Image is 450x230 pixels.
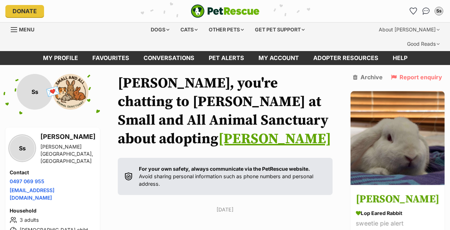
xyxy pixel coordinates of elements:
[10,207,96,214] h4: Household
[356,192,439,208] h3: [PERSON_NAME]
[19,26,34,32] span: Menu
[191,4,260,18] img: logo-e224e6f780fb5917bec1dbf3a21bbac754714ae5b6737aabdf751b685950b380.svg
[146,22,174,37] div: Dogs
[407,5,445,17] ul: Account quick links
[36,51,85,65] a: My profile
[118,74,333,148] h1: [PERSON_NAME], you're chatting to [PERSON_NAME] at Small and All Animal Sanctuary about adopting
[251,51,306,65] a: My account
[139,166,310,172] strong: For your own safety, always communicate via the PetRescue website.
[386,51,415,65] a: Help
[118,206,333,213] p: [DATE]
[202,51,251,65] a: Pet alerts
[17,74,53,110] div: Ss
[204,22,249,37] div: Other pets
[10,216,96,224] li: 3 adults
[433,5,445,17] button: My account
[435,7,442,15] div: Ss
[10,187,54,201] a: [EMAIL_ADDRESS][DOMAIN_NAME]
[422,7,430,15] img: chat-41dd97257d64d25036548639549fe6c8038ab92f7586957e7f3b1b290dea8141.svg
[10,169,96,176] h4: Contact
[356,210,439,217] div: Lop Eared Rabbit
[218,130,331,148] a: [PERSON_NAME]
[374,22,445,37] div: About [PERSON_NAME]
[356,219,439,229] div: sweetie pie alert
[40,132,96,142] h3: [PERSON_NAME]
[191,4,260,18] a: PetRescue
[85,51,136,65] a: Favourites
[10,136,35,161] div: Ss
[11,22,39,35] a: Menu
[45,84,61,99] span: 💌
[420,5,432,17] a: Conversations
[5,5,44,17] a: Donate
[391,74,442,80] a: Report enquiry
[402,37,445,51] div: Good Reads
[40,143,96,165] div: [PERSON_NAME][GEOGRAPHIC_DATA], [GEOGRAPHIC_DATA]
[53,74,88,110] img: Small and All Animal Sanctuary profile pic
[250,22,310,37] div: Get pet support
[407,5,419,17] a: Favourites
[350,91,445,185] img: Dylan
[306,51,386,65] a: Adopter resources
[139,165,325,188] p: Avoid sharing personal information such as phone numbers and personal address.
[10,178,44,184] a: 0497 069 955
[136,51,202,65] a: conversations
[175,22,203,37] div: Cats
[353,74,383,80] a: Archive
